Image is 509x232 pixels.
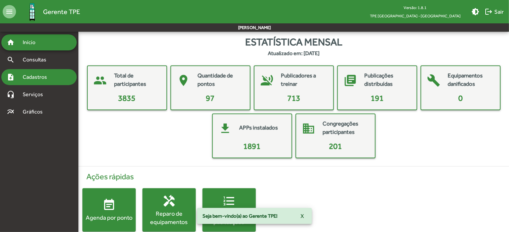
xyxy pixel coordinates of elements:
[365,3,466,12] div: Versão: 1.8.1
[19,108,52,116] span: Gráficos
[7,38,15,46] mat-icon: home
[301,210,304,222] span: X
[485,8,493,16] mat-icon: logout
[16,1,80,23] a: Gerente TPE
[19,90,52,98] span: Serviços
[365,71,410,88] mat-card-title: Publicações distribuídas
[114,71,160,88] mat-card-title: Total de participantes
[19,56,55,64] span: Consultas
[257,70,277,90] mat-icon: voice_over_off
[245,34,342,49] span: Estatística mensal
[102,198,116,212] mat-icon: event_note
[424,70,444,90] mat-icon: build
[485,6,504,18] span: Sair
[281,71,327,88] mat-card-title: Publicadores a treinar
[43,6,80,17] span: Gerente TPE
[341,70,361,90] mat-icon: library_books
[371,93,384,102] span: 191
[7,73,15,81] mat-icon: note_add
[198,71,243,88] mat-card-title: Quantidade de pontos
[287,93,300,102] span: 713
[7,108,15,116] mat-icon: multiline_chart
[239,124,278,132] mat-card-title: APPs instalados
[471,8,479,16] mat-icon: brightness_medium
[118,93,136,102] span: 3835
[243,142,261,151] span: 1891
[222,194,236,207] mat-icon: format_list_numbered
[82,172,505,182] h4: Ações rápidas
[174,70,194,90] mat-icon: place
[329,142,342,151] span: 201
[323,120,368,137] mat-card-title: Congregações participantes
[82,188,136,232] button: Agenda por ponto
[82,213,136,222] div: Agenda por ponto
[482,6,506,18] button: Sair
[162,194,176,207] mat-icon: handyman
[458,93,463,102] span: 0
[202,188,256,232] button: Diário de publicações
[365,12,466,20] span: TPE [GEOGRAPHIC_DATA] - [GEOGRAPHIC_DATA]
[295,210,309,222] button: X
[3,5,16,18] mat-icon: menu
[142,188,196,232] button: Reparo de equipamentos
[21,1,43,23] img: Logo
[268,49,320,57] strong: Atualizado em: [DATE]
[299,119,319,139] mat-icon: domain
[19,73,56,81] span: Cadastros
[7,56,15,64] mat-icon: search
[7,90,15,98] mat-icon: headset_mic
[206,93,215,102] span: 97
[142,209,196,226] div: Reparo de equipamentos
[90,70,110,90] mat-icon: people
[19,38,45,46] span: Início
[202,213,278,219] span: Seja bem-vindo(a) ao Gerente TPE!
[448,71,493,88] mat-card-title: Equipamentos danificados
[215,119,235,139] mat-icon: get_app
